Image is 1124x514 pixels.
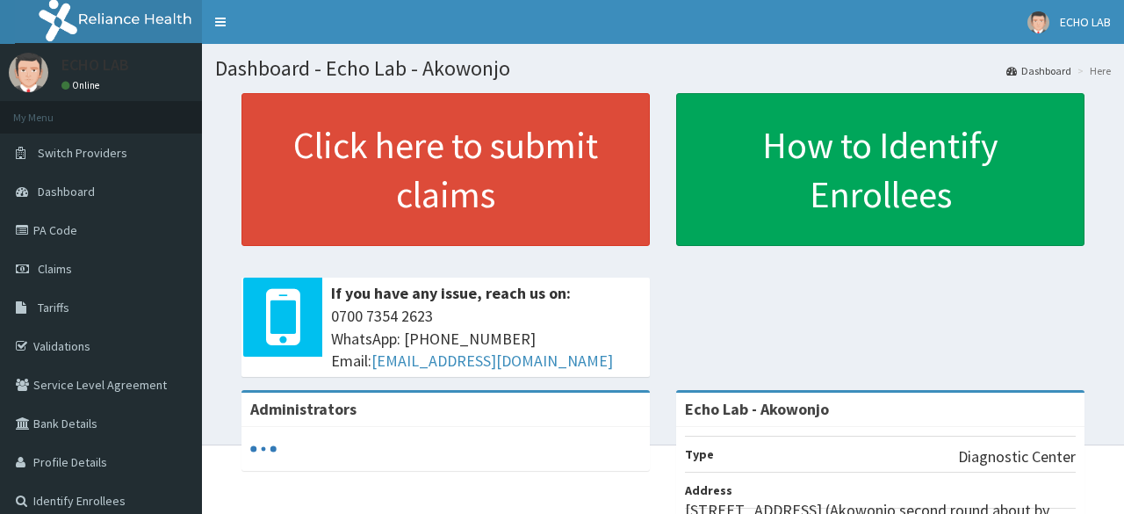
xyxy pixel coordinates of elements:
img: User Image [9,53,48,92]
a: [EMAIL_ADDRESS][DOMAIN_NAME] [371,351,613,371]
span: Dashboard [38,184,95,199]
b: Administrators [250,399,357,419]
b: Type [685,446,714,462]
span: 0700 7354 2623 WhatsApp: [PHONE_NUMBER] Email: [331,305,641,373]
a: Click here to submit claims [241,93,650,246]
span: Claims [38,261,72,277]
b: Address [685,482,732,498]
h1: Dashboard - Echo Lab - Akowonjo [215,57,1111,80]
p: Diagnostic Center [958,445,1076,468]
b: If you have any issue, reach us on: [331,283,571,303]
a: How to Identify Enrollees [676,93,1084,246]
span: ECHO LAB [1060,14,1111,30]
p: ECHO LAB [61,57,129,73]
li: Here [1073,63,1111,78]
svg: audio-loading [250,436,277,462]
span: Switch Providers [38,145,127,161]
a: Dashboard [1006,63,1071,78]
a: Online [61,79,104,91]
span: Tariffs [38,300,69,315]
img: User Image [1027,11,1049,33]
strong: Echo Lab - Akowonjo [685,399,829,419]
